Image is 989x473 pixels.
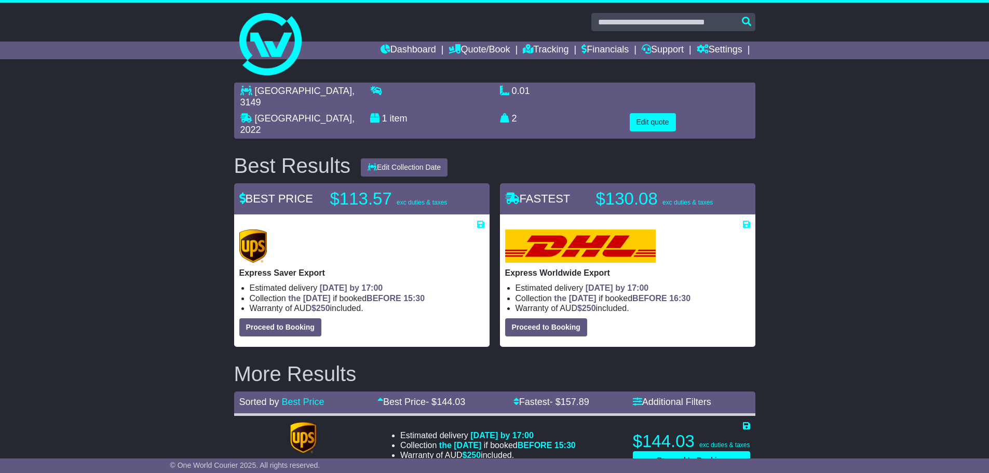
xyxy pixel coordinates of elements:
span: 0.01 [512,86,530,96]
a: Settings [697,42,742,59]
li: Collection [516,293,750,303]
span: [GEOGRAPHIC_DATA] [255,113,352,124]
li: Estimated delivery [516,283,750,293]
span: if booked [288,294,425,303]
span: BEFORE [632,294,667,303]
span: $ [463,451,481,460]
span: exc duties & taxes [699,441,750,449]
span: 250 [467,451,481,460]
span: 250 [582,304,596,313]
button: Proceed to Booking [239,318,321,336]
a: Financials [581,42,629,59]
img: UPS (new): Expedited Export [290,422,316,453]
a: Support [642,42,684,59]
p: $144.03 [633,431,750,452]
span: - $ [550,397,589,407]
span: , 2022 [240,113,355,135]
span: exc duties & taxes [397,199,447,206]
h2: More Results [234,362,755,385]
p: Express Saver Export [239,268,484,278]
span: 157.89 [561,397,589,407]
span: item [390,113,408,124]
img: DHL: Express Worldwide Export [505,229,656,263]
span: 16:30 [669,294,690,303]
span: [DATE] by 17:00 [470,431,534,440]
span: 15:30 [403,294,425,303]
span: $ [577,304,596,313]
span: - $ [426,397,465,407]
p: $113.57 [330,188,460,209]
li: Warranty of AUD included. [250,303,484,313]
button: Proceed to Booking [633,451,750,469]
span: FASTEST [505,192,571,205]
img: UPS (new): Express Saver Export [239,229,267,263]
li: Warranty of AUD included. [516,303,750,313]
div: Best Results [229,154,356,177]
span: [DATE] by 17:00 [320,283,383,292]
button: Edit Collection Date [361,158,448,177]
span: exc duties & taxes [662,199,713,206]
p: Express Worldwide Export [505,268,750,278]
span: © One World Courier 2025. All rights reserved. [170,461,320,469]
button: Edit quote [630,113,676,131]
span: BEFORE [367,294,401,303]
span: 144.03 [437,397,465,407]
a: Best Price [282,397,324,407]
span: 2 [512,113,517,124]
li: Collection [250,293,484,303]
a: Additional Filters [633,397,711,407]
span: Sorted by [239,397,279,407]
li: Estimated delivery [400,430,576,440]
span: 1 [382,113,387,124]
span: if booked [554,294,690,303]
li: Warranty of AUD included. [400,450,576,460]
span: the [DATE] [554,294,596,303]
span: [GEOGRAPHIC_DATA] [255,86,352,96]
span: , 3149 [240,86,355,107]
a: Best Price- $144.03 [377,397,465,407]
span: 15:30 [554,441,576,450]
span: BEST PRICE [239,192,313,205]
span: 250 [316,304,330,313]
span: BEFORE [518,441,552,450]
button: Proceed to Booking [505,318,587,336]
a: Dashboard [381,42,436,59]
span: if booked [439,441,576,450]
a: Quote/Book [449,42,510,59]
p: $130.08 [596,188,726,209]
span: [DATE] by 17:00 [586,283,649,292]
span: $ [311,304,330,313]
li: Collection [400,440,576,450]
a: Fastest- $157.89 [513,397,589,407]
span: the [DATE] [439,441,481,450]
a: Tracking [523,42,568,59]
span: the [DATE] [288,294,330,303]
li: Estimated delivery [250,283,484,293]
